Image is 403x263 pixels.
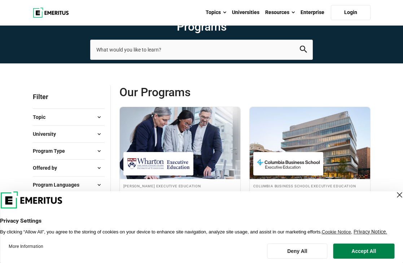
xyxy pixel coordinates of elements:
span: Our Programs [119,85,245,99]
button: Program Type [33,146,105,156]
a: Login [331,5,371,20]
span: University [33,130,62,138]
button: Offered by [33,162,105,173]
img: Digital Marketing | Online Digital Marketing Course [250,107,370,179]
button: University [33,129,105,139]
button: search [300,45,307,54]
img: Driving Strategic Innovation: Leading Complex Initiatives for Impact | Online Digital Transformat... [120,107,240,179]
button: Program Languages [33,179,105,190]
span: Program Type [33,147,71,155]
span: Programs [90,19,313,34]
h4: Columbia Business School Executive Education [253,183,367,189]
button: Topic [33,112,105,122]
a: Digital Transformation Course by Wharton Executive Education - September 10, 2025 Wharton Executi... [120,107,240,233]
a: search [300,47,307,54]
a: Digital Marketing Course by Columbia Business School Executive Education - September 11, 2025 Col... [250,107,370,224]
span: Offered by [33,164,63,172]
h4: [PERSON_NAME] Executive Education [123,183,237,189]
img: Columbia Business School Executive Education [257,156,320,172]
p: Filter [33,85,105,108]
span: Program Languages [33,181,85,189]
img: Wharton Executive Education [127,156,190,172]
span: Topic [33,113,51,121]
input: search-page [90,40,313,60]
